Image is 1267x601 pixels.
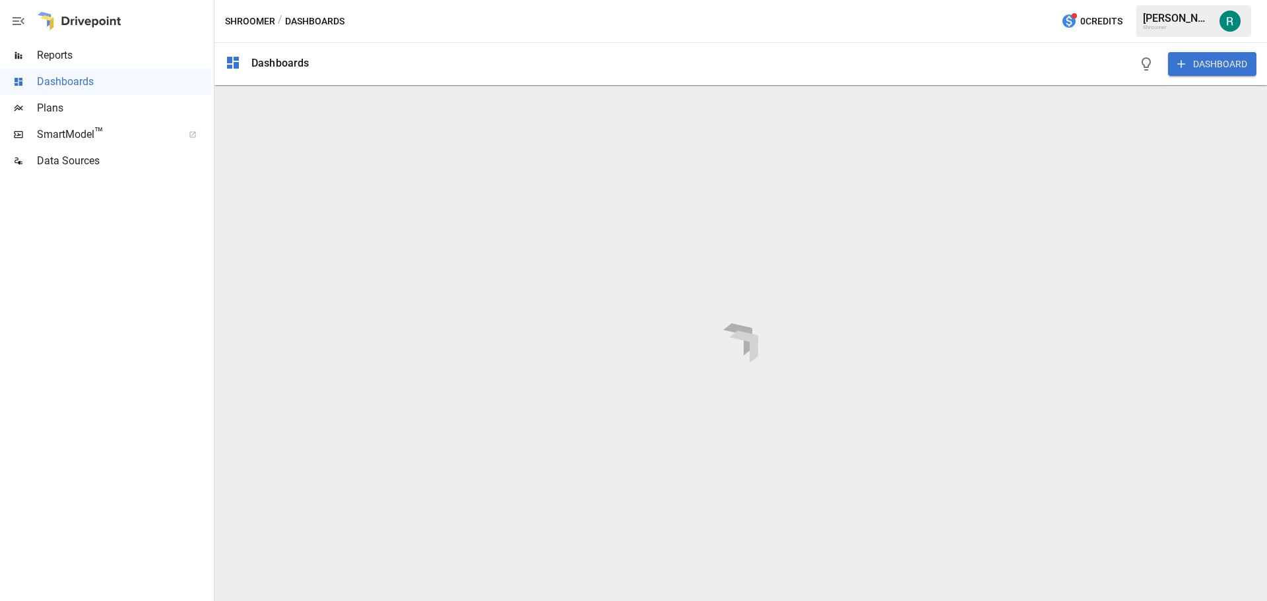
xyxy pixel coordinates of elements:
span: 0 Credits [1080,13,1122,30]
div: Dashboards [251,57,309,69]
div: / [278,13,282,30]
button: Rachel Weaver [1212,3,1249,40]
img: Rachel Weaver [1219,11,1241,32]
button: 0Credits [1056,9,1128,34]
button: DASHBOARD [1168,52,1256,76]
span: ™ [94,125,104,141]
span: Reports [37,47,211,63]
span: Data Sources [37,153,211,169]
img: drivepoint-animation.ef608ccb.svg [723,323,758,363]
span: SmartModel [37,127,174,142]
button: Shroomer [225,13,275,30]
span: Plans [37,100,211,116]
div: [PERSON_NAME] [1143,12,1212,24]
div: Shroomer [1143,24,1212,30]
span: Dashboards [37,74,211,90]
